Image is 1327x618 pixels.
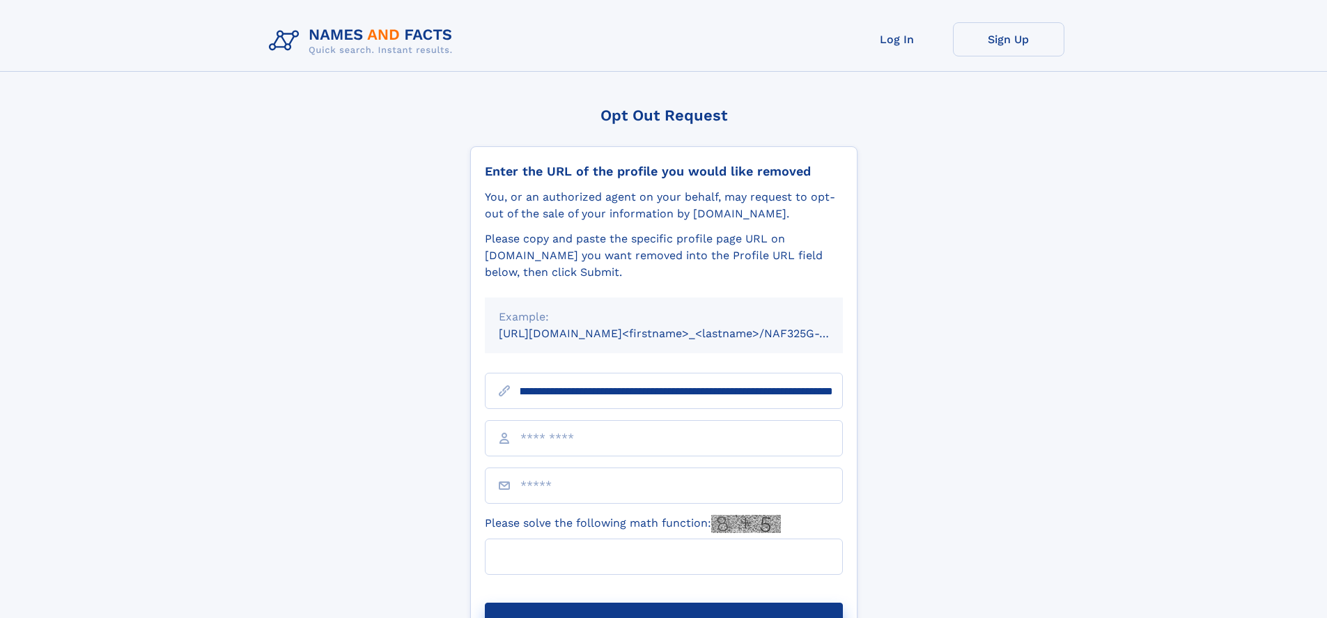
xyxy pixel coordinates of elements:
[470,107,857,124] div: Opt Out Request
[499,327,869,340] small: [URL][DOMAIN_NAME]<firstname>_<lastname>/NAF325G-xxxxxxxx
[485,189,843,222] div: You, or an authorized agent on your behalf, may request to opt-out of the sale of your informatio...
[485,231,843,281] div: Please copy and paste the specific profile page URL on [DOMAIN_NAME] you want removed into the Pr...
[499,309,829,325] div: Example:
[953,22,1064,56] a: Sign Up
[263,22,464,60] img: Logo Names and Facts
[485,515,781,533] label: Please solve the following math function:
[841,22,953,56] a: Log In
[485,164,843,179] div: Enter the URL of the profile you would like removed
